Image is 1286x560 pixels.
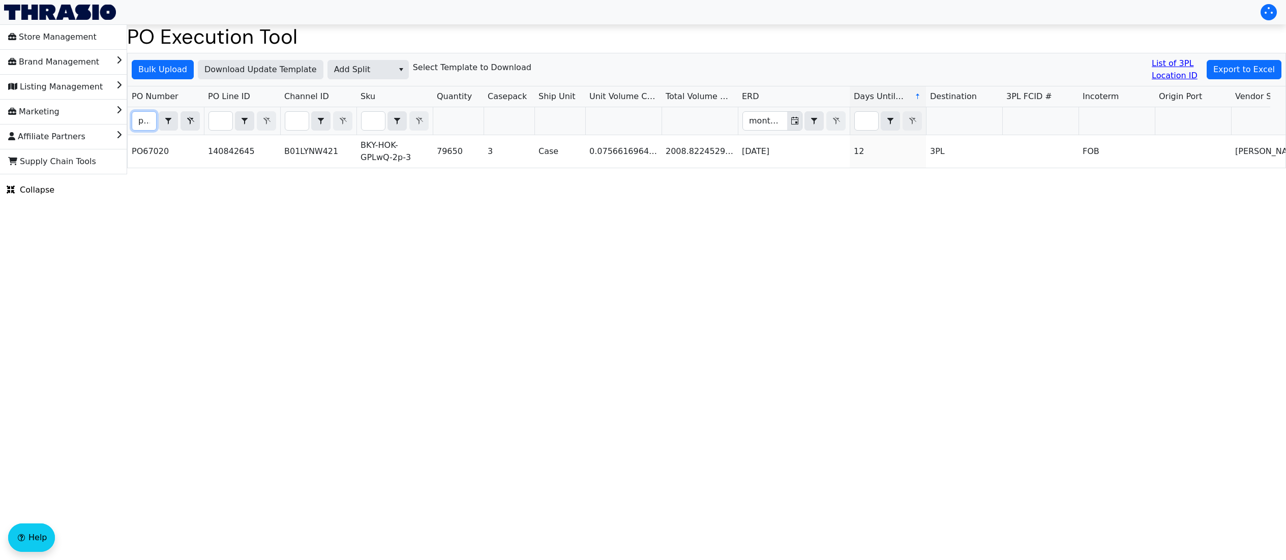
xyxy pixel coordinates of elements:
[181,111,200,131] button: Clear
[204,135,280,168] td: 140842645
[413,63,531,72] h6: Select Template to Download
[356,107,433,135] th: Filter
[8,54,99,70] span: Brand Management
[132,112,156,130] input: Filter
[854,90,906,103] span: Days Until ERD
[235,112,254,130] button: select
[1006,90,1052,103] span: 3PL FCID #
[132,90,178,103] span: PO Number
[589,90,657,103] span: Unit Volume CBM
[8,523,55,552] button: Help floatingactionbutton
[437,90,472,103] span: Quantity
[387,111,407,131] span: Choose Operator
[1083,90,1119,103] span: Incoterm
[539,90,576,103] span: Ship Unit
[284,90,329,103] span: Channel ID
[8,29,97,45] span: Store Management
[1207,60,1281,79] button: Export to Excel
[738,107,850,135] th: Filter
[926,135,1002,168] td: 3PL
[742,90,759,103] span: ERD
[280,107,356,135] th: Filter
[855,112,878,130] input: Filter
[484,135,534,168] td: 3
[850,135,926,168] td: 12
[311,111,331,131] span: Choose Operator
[930,90,977,103] span: Destination
[312,112,330,130] button: select
[132,60,194,79] button: Bulk Upload
[204,107,280,135] th: Filter
[585,135,662,168] td: 0.07566169641824
[28,532,47,544] span: Help
[334,64,387,76] span: Add Split
[138,64,187,76] span: Bulk Upload
[356,135,433,168] td: BKY-HOK-GPLwQ-2p-3
[235,111,254,131] span: Choose Operator
[204,64,317,76] span: Download Update Template
[7,184,54,196] span: Collapse
[128,135,204,168] td: PO67020
[1079,135,1155,168] td: FOB
[285,112,309,130] input: Filter
[208,90,250,103] span: PO Line ID
[805,112,823,130] button: select
[4,5,116,20] img: Thrasio Logo
[8,79,103,95] span: Listing Management
[804,111,824,131] span: Choose Operator
[280,135,356,168] td: B01LYNW421
[881,112,900,130] button: select
[159,112,177,130] button: select
[388,112,406,130] button: select
[666,90,734,103] span: Total Volume CBM
[534,135,585,168] td: Case
[198,60,323,79] button: Download Update Template
[787,112,802,130] button: Toggle calendar
[850,107,926,135] th: Filter
[1152,57,1203,82] a: List of 3PL Location ID
[662,135,738,168] td: 2008.8224529858
[488,90,527,103] span: Casepack
[8,153,96,170] span: Supply Chain Tools
[209,112,232,130] input: Filter
[127,24,1286,49] h1: PO Execution Tool
[361,90,375,103] span: Sku
[159,111,178,131] span: Choose Operator
[433,135,484,168] td: 79650
[1159,90,1202,103] span: Origin Port
[362,112,385,130] input: Filter
[128,107,204,135] th: Filter
[8,104,59,120] span: Marketing
[394,60,408,79] button: select
[881,111,900,131] span: Choose Operator
[1213,64,1275,76] span: Export to Excel
[8,129,85,145] span: Affiliate Partners
[743,112,787,130] input: Filter
[738,135,850,168] td: [DATE]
